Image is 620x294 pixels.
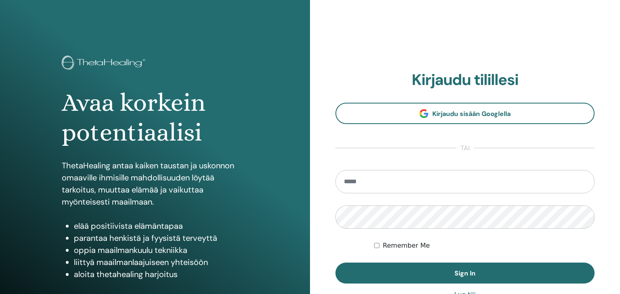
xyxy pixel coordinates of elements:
[74,256,248,268] li: liittyä maailmanlaajuiseen yhteisöön
[335,103,595,124] a: Kirjaudu sisään Googlella
[383,241,430,251] label: Remember Me
[374,241,595,251] div: Keep me authenticated indefinitely or until I manually logout
[74,244,248,256] li: oppia maailmankuulu tekniikka
[335,71,595,89] h2: Kirjaudu tilillesi
[432,110,511,118] span: Kirjaudu sisään Googlella
[74,268,248,280] li: aloita thetahealing harjoitus
[457,143,474,153] span: tai
[62,88,248,148] h1: Avaa korkein potentiaalisi
[455,269,475,277] span: Sign In
[335,263,595,284] button: Sign In
[74,220,248,232] li: elää positiivista elämäntapaa
[74,232,248,244] li: parantaa henkistä ja fyysistä terveyttä
[62,159,248,208] p: ThetaHealing antaa kaiken taustan ja uskonnon omaaville ihmisille mahdollisuuden löytää tarkoitus...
